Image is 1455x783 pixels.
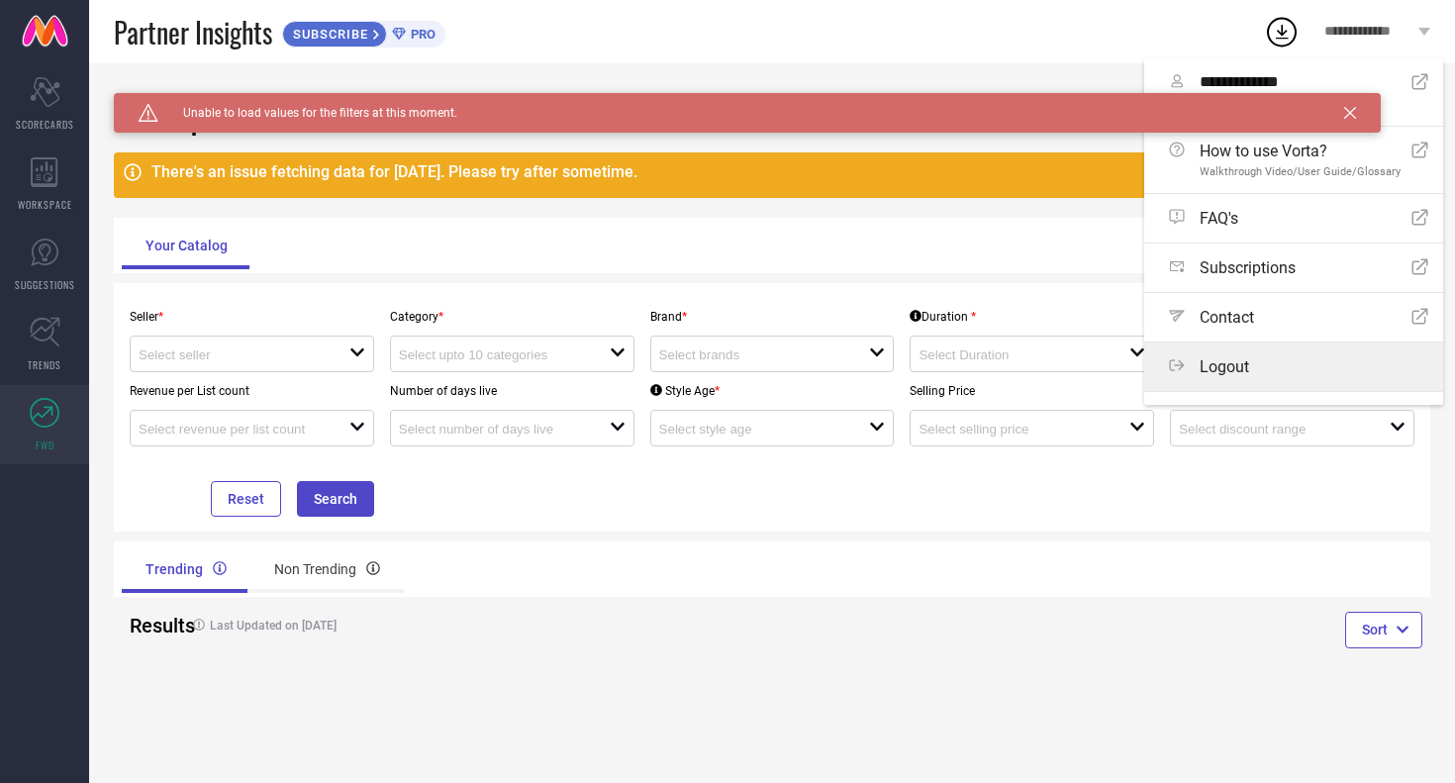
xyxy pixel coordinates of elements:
div: Open download list [1264,14,1300,49]
input: Select Duration [919,347,1109,362]
input: Select seller [139,347,329,362]
p: Revenue per List count [130,384,374,398]
span: WORKSPACE [18,197,72,212]
a: How to use Vorta?Walkthrough Video/User Guide/Glossary [1144,127,1443,193]
div: Trending [122,545,250,593]
span: Logout [1200,357,1249,376]
div: Non Trending [250,545,404,593]
input: Select upto 10 categories [399,347,589,362]
div: Your Catalog [122,222,251,269]
p: Number of days live [390,384,634,398]
span: TRENDS [28,357,61,372]
span: SUBSCRIBE [283,27,373,42]
button: Sort [1345,612,1422,647]
input: Select revenue per list count [139,422,329,437]
span: Unable to load values for the filters at this moment. [158,106,457,120]
input: Select number of days live [399,422,589,437]
div: Style Age [650,384,720,398]
p: Selling Price [910,384,1154,398]
span: SUGGESTIONS [15,277,75,292]
button: Search [297,481,374,517]
a: Contact [1144,293,1443,342]
p: Category [390,310,634,324]
span: PRO [406,27,436,42]
div: Duration [910,310,976,324]
span: Partner Insights [114,12,272,52]
span: FWD [36,438,54,452]
input: Select brands [659,347,849,362]
button: Reset [211,481,281,517]
input: Select style age [659,422,849,437]
h4: Last Updated on [DATE] [183,619,703,633]
input: Select discount range [1179,422,1369,437]
h2: Results [130,614,167,637]
span: Subscriptions [1200,258,1296,277]
p: Seller [130,310,374,324]
a: SUBSCRIBEPRO [282,16,445,48]
span: FAQ's [1200,209,1238,228]
p: Brand [650,310,895,324]
span: Contact [1200,308,1254,327]
span: How to use Vorta? [1200,142,1401,160]
a: FAQ's [1144,194,1443,243]
a: Subscriptions [1144,244,1443,292]
div: There's an issue fetching data for [DATE]. Please try after sometime. [151,162,1383,181]
input: Select selling price [919,422,1109,437]
span: Walkthrough Video/User Guide/Glossary [1200,165,1401,178]
span: SCORECARDS [16,117,74,132]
